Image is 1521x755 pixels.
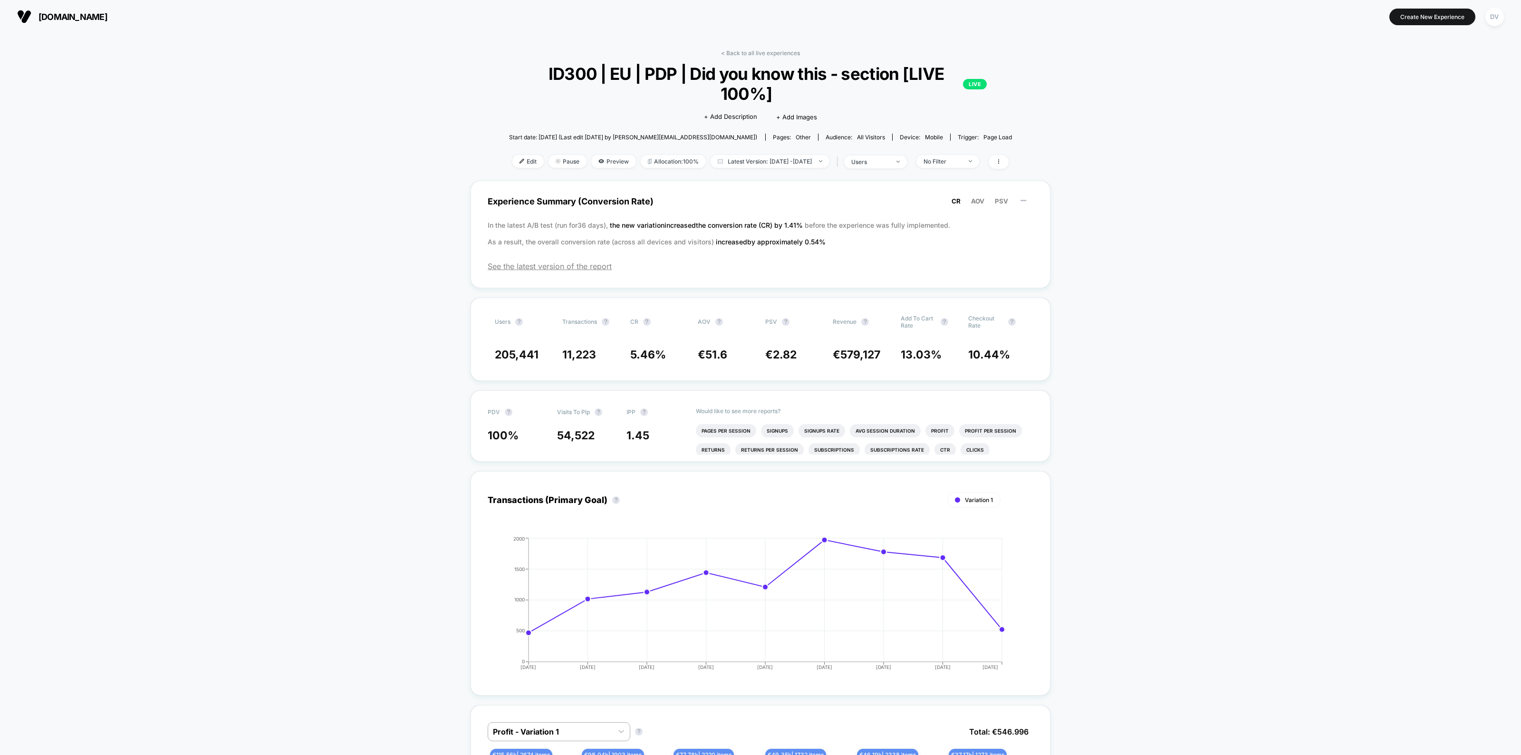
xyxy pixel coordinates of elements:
[925,134,943,141] span: mobile
[715,318,723,326] button: ?
[630,318,638,325] span: CR
[765,348,797,361] span: €
[861,318,869,326] button: ?
[696,424,756,437] li: Pages Per Session
[698,664,714,670] tspan: [DATE]
[1008,318,1016,326] button: ?
[556,159,560,164] img: end
[809,443,860,456] li: Subscriptions
[534,64,987,104] span: ID300 | EU | PDP | Did you know this - section [LIVE 100%]
[1485,8,1504,26] div: DV
[964,722,1033,741] span: Total: € 546.996
[782,318,789,326] button: ?
[995,197,1008,205] span: PSV
[857,134,885,141] span: All Visitors
[591,155,636,168] span: Preview
[513,535,525,541] tspan: 2000
[833,348,880,361] span: €
[968,197,987,205] button: AOV
[721,49,800,57] a: < Back to all live experiences
[39,12,107,22] span: [DOMAIN_NAME]
[595,408,602,416] button: ?
[965,496,993,503] span: Variation 1
[776,113,817,121] span: + Add Images
[580,664,596,670] tspan: [DATE]
[865,443,930,456] li: Subscriptions Rate
[516,628,525,633] tspan: 500
[765,318,777,325] span: PSV
[515,318,523,326] button: ?
[896,161,900,163] img: end
[958,134,1012,141] div: Trigger:
[901,348,942,361] span: 13.03 %
[626,408,635,416] span: IPP
[758,664,773,670] tspan: [DATE]
[488,429,519,442] span: 100 %
[1482,7,1507,27] button: DV
[968,348,1010,361] span: 10.44 %
[698,348,727,361] span: €
[635,728,643,736] button: ?
[488,408,500,416] span: PDV
[817,664,832,670] tspan: [DATE]
[488,217,1033,250] p: In the latest A/B test (run for 36 days), before the experience was fully implemented. As a resul...
[826,134,885,141] div: Audience:
[522,658,525,664] tspan: 0
[696,407,1033,415] p: Would like to see more reports?
[761,424,794,437] li: Signups
[971,197,984,205] span: AOV
[17,10,31,24] img: Visually logo
[716,238,826,246] span: increased by approximately 0.54 %
[963,79,987,89] p: LIVE
[640,408,648,416] button: ?
[851,158,889,165] div: users
[949,197,963,205] button: CR
[505,408,512,416] button: ?
[892,134,950,141] span: Device:
[630,348,666,361] span: 5.46 %
[509,134,757,141] span: Start date: [DATE] (Last edit [DATE] by [PERSON_NAME][EMAIL_ADDRESS][DOMAIN_NAME])
[773,134,811,141] div: Pages:
[941,318,948,326] button: ?
[925,424,954,437] li: Profit
[549,155,587,168] span: Pause
[961,443,990,456] li: Clicks
[952,197,961,205] span: CR
[840,348,880,361] span: 579,127
[495,348,539,361] span: 205,441
[478,536,1024,678] div: TRANSACTIONS
[968,315,1003,329] span: Checkout Rate
[610,221,805,229] span: the new variation increased the conversion rate (CR) by 1.41 %
[819,160,822,162] img: end
[834,155,844,169] span: |
[833,318,857,325] span: Revenue
[602,318,609,326] button: ?
[934,443,956,456] li: Ctr
[488,261,1033,271] span: See the latest version of the report
[557,429,595,442] span: 54,522
[612,496,620,504] button: ?
[735,443,804,456] li: Returns Per Session
[992,197,1011,205] button: PSV
[639,664,655,670] tspan: [DATE]
[641,155,706,168] span: Allocation: 100%
[557,408,590,416] span: Visits To Plp
[901,315,936,329] span: Add To Cart Rate
[796,134,811,141] span: other
[514,566,525,571] tspan: 1500
[799,424,845,437] li: Signups Rate
[495,318,510,325] span: users
[983,134,1012,141] span: Page Load
[698,318,711,325] span: AOV
[711,155,829,168] span: Latest Version: [DATE] - [DATE]
[562,318,597,325] span: Transactions
[876,664,892,670] tspan: [DATE]
[924,158,962,165] div: No Filter
[562,348,596,361] span: 11,223
[520,664,536,670] tspan: [DATE]
[983,664,999,670] tspan: [DATE]
[648,159,652,164] img: rebalance
[520,159,524,164] img: edit
[488,191,1033,212] span: Experience Summary (Conversion Rate)
[626,429,649,442] span: 1.45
